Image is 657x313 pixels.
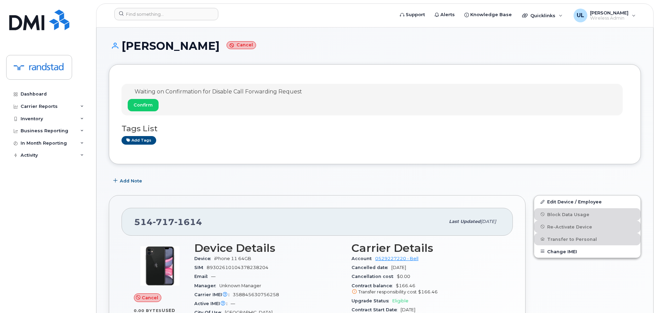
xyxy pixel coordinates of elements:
span: Confirm [134,102,153,108]
span: used [162,308,175,313]
span: Cancelled date [351,265,391,270]
span: [DATE] [401,307,415,312]
span: Eligible [392,298,408,303]
a: Edit Device / Employee [534,195,641,208]
span: Cancel [142,294,158,301]
span: — [231,301,235,306]
button: Add Note [109,175,148,187]
h3: Device Details [194,242,343,254]
span: $0.00 [397,274,410,279]
span: 89302610104378238204 [207,265,268,270]
button: Transfer to Personal [534,233,641,245]
span: Upgrade Status [351,298,392,303]
span: iPhone 11 64GB [214,256,251,261]
h3: Carrier Details [351,242,500,254]
span: SIM [194,265,207,270]
span: $166.46 [418,289,438,294]
span: Add Note [120,178,142,184]
span: 358845630756258 [233,292,279,297]
span: Transfer responsibility cost [358,289,417,294]
span: Contract balance [351,283,396,288]
span: [DATE] [391,265,406,270]
span: Account [351,256,375,261]
h3: Tags List [122,124,628,133]
span: Email [194,274,211,279]
small: Cancel [227,41,256,49]
span: 514 [134,217,202,227]
img: iPhone_11.jpg [139,245,181,287]
span: Manager [194,283,219,288]
span: [DATE] [481,219,496,224]
span: Cancellation cost [351,274,397,279]
span: Waiting on Confirmation for Disable Call Forwarding Request [135,88,302,95]
span: Active IMEI [194,301,231,306]
span: Contract Start Date [351,307,401,312]
span: $166.46 [351,283,500,295]
button: Confirm [128,99,159,111]
span: Unknown Manager [219,283,261,288]
span: 717 [153,217,174,227]
button: Re-Activate Device [534,221,641,233]
h1: [PERSON_NAME] [109,40,641,52]
span: — [211,274,216,279]
a: 0529227220 - Bell [375,256,418,261]
span: Device [194,256,214,261]
span: Carrier IMEI [194,292,233,297]
span: Re-Activate Device [547,224,592,229]
span: 1614 [174,217,202,227]
span: Last updated [449,219,481,224]
button: Change IMEI [534,245,641,258]
span: 0.00 Bytes [134,308,162,313]
a: Add tags [122,136,156,145]
button: Block Data Usage [534,208,641,221]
